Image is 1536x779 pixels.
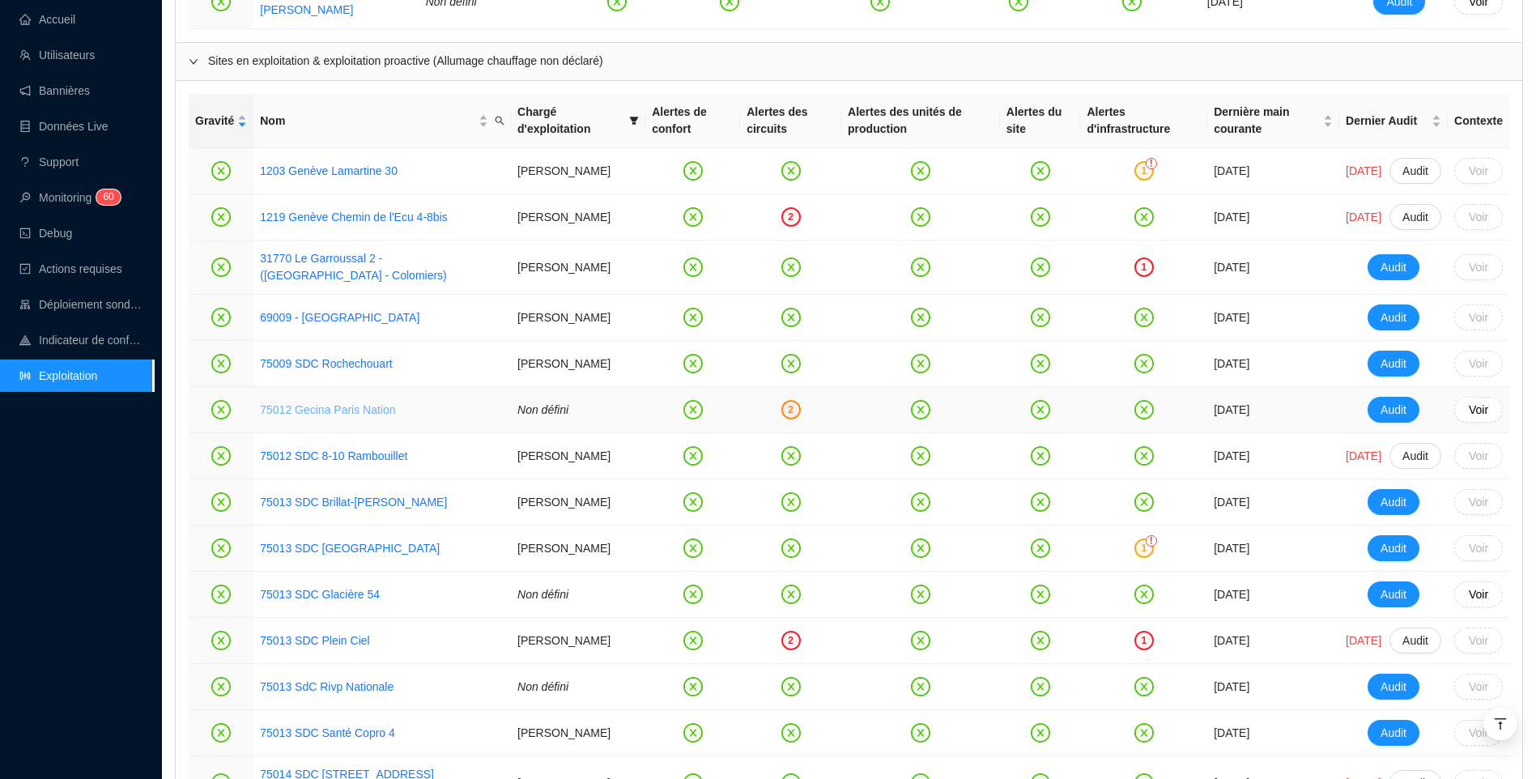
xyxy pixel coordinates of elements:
[1368,397,1419,423] button: Audit
[195,113,234,130] span: Gravité
[1368,674,1419,700] button: Audit
[683,400,703,419] span: close-circle
[1469,540,1488,557] span: Voir
[1031,354,1050,373] span: close-circle
[629,116,639,126] span: filter
[683,492,703,512] span: close-circle
[260,632,369,649] a: 75013 SDC Plein Ciel
[1402,163,1428,180] span: Audit
[211,308,231,327] span: close-circle
[1454,674,1503,700] button: Voir
[1031,207,1050,227] span: close-circle
[19,155,79,168] a: questionSupport
[1469,355,1488,372] span: Voir
[260,448,407,465] a: 75012 SDC 8-10 Rambouillet
[211,585,231,604] span: close-circle
[260,163,398,180] a: 1203 Genève Lamartine 30
[1368,254,1419,280] button: Audit
[19,298,143,311] a: clusterDéploiement sondes
[1134,400,1154,419] span: close-circle
[253,94,511,148] th: Nom
[683,538,703,558] span: close-circle
[781,207,801,227] div: 2
[781,400,801,419] div: 2
[1402,209,1428,226] span: Audit
[1454,581,1503,607] button: Voir
[1469,259,1488,276] span: Voir
[260,252,447,282] a: 31770 Le Garroussal 2 - ([GEOGRAPHIC_DATA] - Colomiers)
[1454,720,1503,746] button: Voir
[781,538,801,558] span: close-circle
[781,492,801,512] span: close-circle
[911,207,930,227] span: close-circle
[260,586,380,603] a: 75013 SDC Glacière 54
[1134,677,1154,696] span: close-circle
[1214,104,1320,138] span: Dernière main courante
[1207,148,1339,194] td: [DATE]
[517,403,568,416] span: Non défini
[1207,664,1339,710] td: [DATE]
[740,94,841,148] th: Alertes des circuits
[211,207,231,227] span: close-circle
[517,634,611,647] span: [PERSON_NAME]
[211,258,231,277] span: close-circle
[1389,204,1441,230] button: Audit
[1389,443,1441,469] button: Audit
[1207,526,1339,572] td: [DATE]
[1454,535,1503,561] button: Voir
[108,191,114,202] span: 0
[208,53,1509,70] span: Sites en exploitation & exploitation proactive (Allumage chauffage non déclaré)
[1031,161,1050,181] span: close-circle
[781,723,801,743] span: close-circle
[911,492,930,512] span: close-circle
[1381,355,1406,372] span: Audit
[517,261,611,274] span: [PERSON_NAME]
[260,355,392,372] a: 75009 SDC Rochechouart
[1134,258,1154,277] div: 1
[1031,631,1050,650] span: close-circle
[1454,304,1503,330] button: Voir
[211,723,231,743] span: close-circle
[683,446,703,466] span: close-circle
[260,211,447,223] a: 1219 Genève Chemin de l'Ecu 4-8bis
[1381,586,1406,603] span: Audit
[683,585,703,604] span: close-circle
[1402,632,1428,649] span: Audit
[683,677,703,696] span: close-circle
[1454,351,1503,377] button: Voir
[1454,397,1503,423] button: Voir
[517,104,623,138] span: Chargé d'exploitation
[1031,538,1050,558] span: close-circle
[1454,204,1503,230] button: Voir
[260,449,407,462] a: 75012 SDC 8-10 Rambouillet
[19,191,116,204] a: monitorMonitoring60
[1207,241,1339,295] td: [DATE]
[260,680,394,693] a: 75013 SdC Rivp Nationale
[1146,158,1157,169] div: !
[781,585,801,604] span: close-circle
[1469,632,1488,649] span: Voir
[19,120,108,133] a: databaseDonnées Live
[1368,581,1419,607] button: Audit
[517,726,611,739] span: [PERSON_NAME]
[19,334,143,347] a: heat-mapIndicateur de confort
[260,542,440,555] a: 75013 SDC [GEOGRAPHIC_DATA]
[517,449,611,462] span: [PERSON_NAME]
[189,57,198,66] span: expanded
[1381,494,1406,511] span: Audit
[1207,479,1339,526] td: [DATE]
[1031,723,1050,743] span: close-circle
[517,311,611,324] span: [PERSON_NAME]
[1454,254,1503,280] button: Voir
[1207,433,1339,479] td: [DATE]
[176,43,1522,80] div: Sites en exploitation & exploitation proactive (Allumage chauffage non déclaré)
[1454,443,1503,469] button: Voir
[1402,448,1428,465] span: Audit
[683,161,703,181] span: close-circle
[911,723,930,743] span: close-circle
[1381,679,1406,696] span: Audit
[1146,535,1157,547] div: !
[1368,489,1419,515] button: Audit
[1031,258,1050,277] span: close-circle
[260,679,394,696] a: 75013 SdC Rivp Nationale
